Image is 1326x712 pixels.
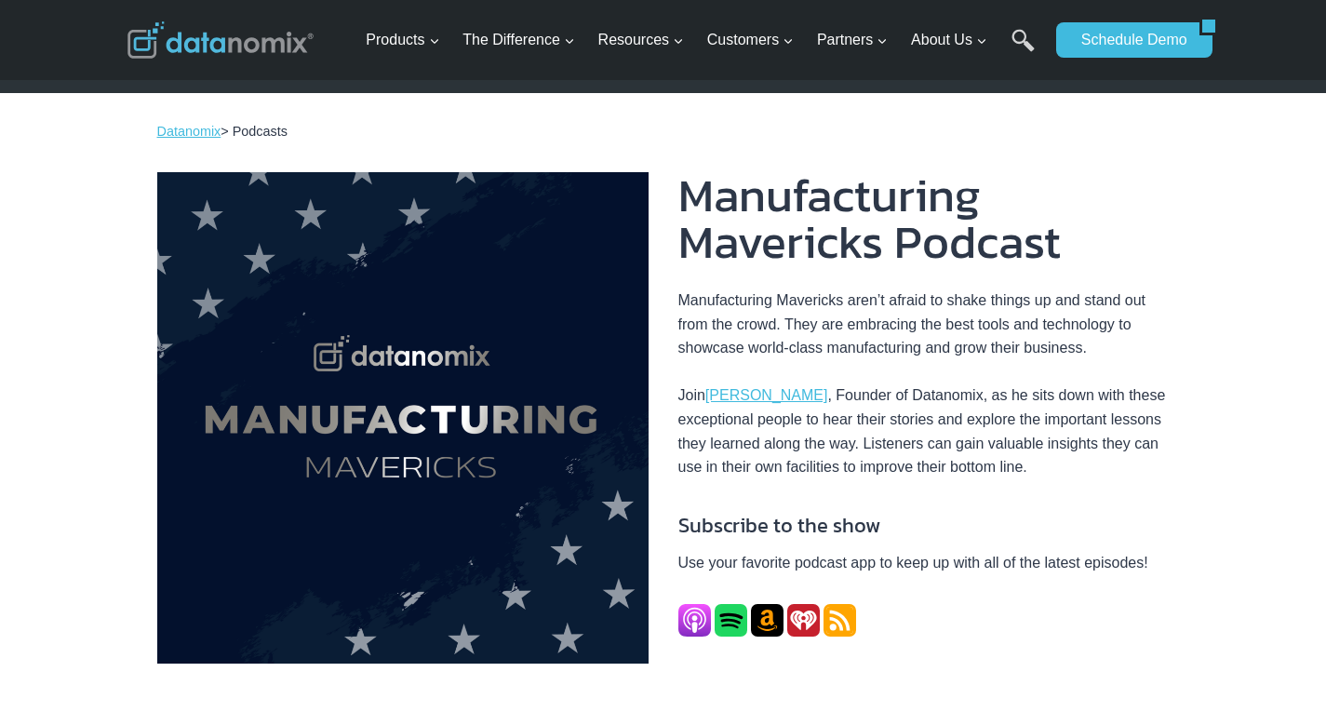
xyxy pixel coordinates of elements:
[127,21,314,59] img: Datanomix
[358,10,1047,71] nav: Primary Navigation
[678,510,1170,541] h4: Subscribe to the show
[598,28,684,52] span: Resources
[1056,22,1199,58] a: Schedule Demo
[157,124,221,139] a: Datanomix
[707,28,794,52] span: Customers
[157,172,649,664] img: Datanomix Manufacturing Mavericks
[678,551,1170,575] p: Use your favorite podcast app to keep up with all of the latest episodes!
[157,121,1170,142] p: > Podcasts
[705,387,828,403] a: [PERSON_NAME]
[911,28,987,52] span: About Us
[462,28,575,52] span: The Difference
[678,289,1170,479] p: Manufacturing Mavericks aren’t afraid to shake things up and stand out from the crowd. They are e...
[787,604,820,637] img: iheartradio icon
[1011,29,1035,71] a: Search
[751,604,784,637] img: Amazon Icon
[824,604,856,637] img: RSS Feed icon
[366,28,439,52] span: Products
[817,28,888,52] span: Partners
[678,172,1170,265] h1: Manufacturing Mavericks Podcast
